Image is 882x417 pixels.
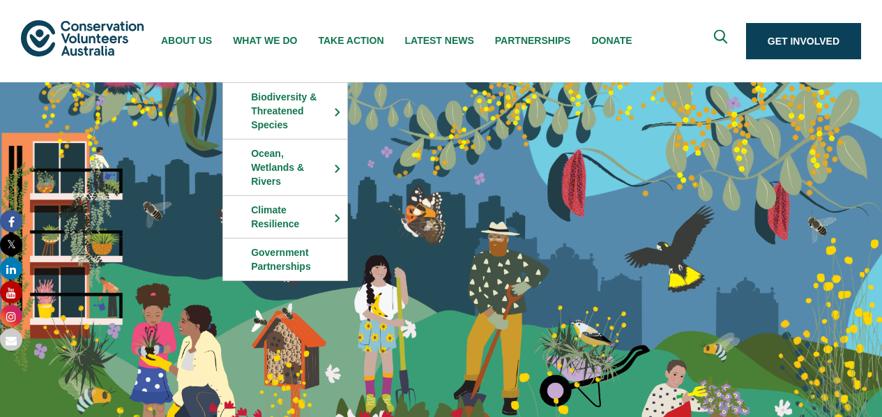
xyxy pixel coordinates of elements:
[222,139,348,195] li: Ocean, Wetlands & Rivers
[223,139,347,195] a: Ocean, Wetlands & Rivers
[405,35,474,46] span: Latest News
[713,30,731,53] span: Expand search box
[223,83,347,139] a: Biodiversity & Threatened Species
[222,195,348,238] li: Climate Resilience
[223,238,347,280] a: Government Partnerships
[233,35,297,46] span: What We Do
[495,35,571,46] span: Partnerships
[223,196,347,238] a: Climate Resilience
[318,35,383,46] span: Take Action
[706,24,739,58] button: Expand search box Close search box
[591,35,632,46] span: Donate
[161,35,212,46] span: About Us
[21,20,144,56] img: logo.svg
[222,82,348,139] li: Biodiversity & Threatened Species
[746,23,861,59] a: Get Involved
